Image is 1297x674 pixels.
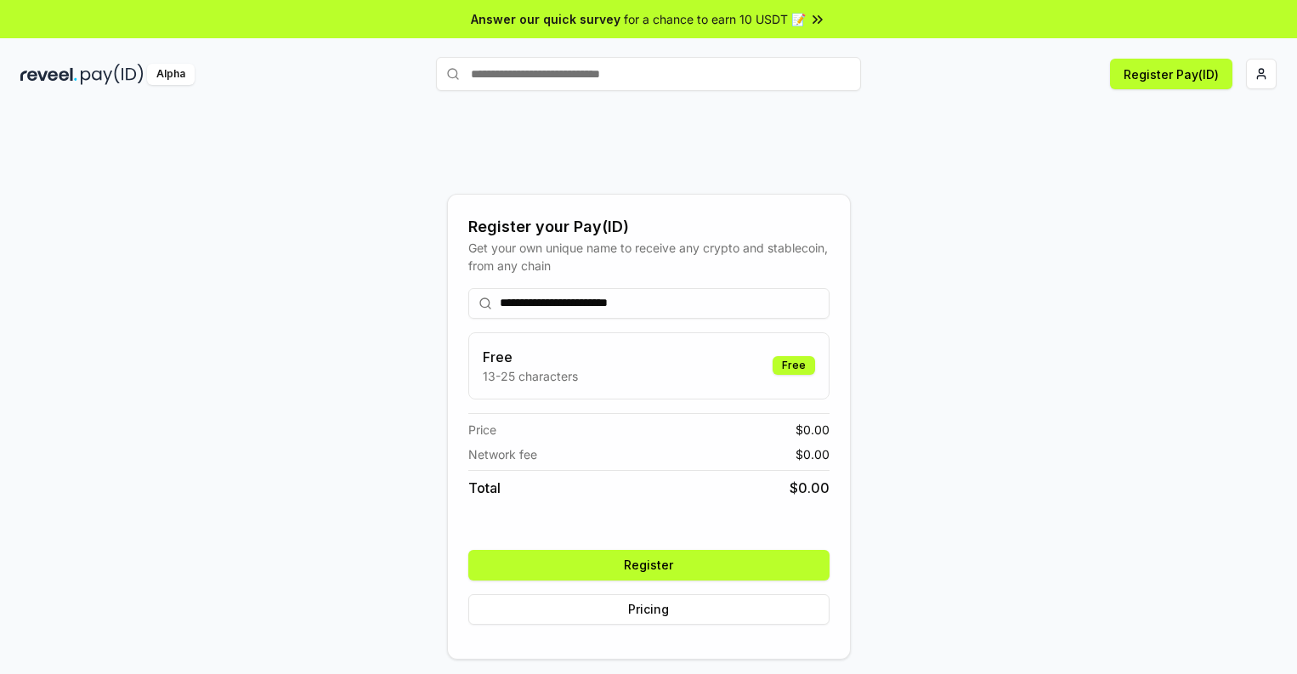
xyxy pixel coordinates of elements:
[20,64,77,85] img: reveel_dark
[468,421,496,439] span: Price
[790,478,830,498] span: $ 0.00
[796,421,830,439] span: $ 0.00
[468,239,830,275] div: Get your own unique name to receive any crypto and stablecoin, from any chain
[468,215,830,239] div: Register your Pay(ID)
[468,445,537,463] span: Network fee
[483,347,578,367] h3: Free
[1110,59,1232,89] button: Register Pay(ID)
[483,367,578,385] p: 13-25 characters
[147,64,195,85] div: Alpha
[468,594,830,625] button: Pricing
[468,550,830,581] button: Register
[773,356,815,375] div: Free
[468,478,501,498] span: Total
[81,64,144,85] img: pay_id
[796,445,830,463] span: $ 0.00
[471,10,620,28] span: Answer our quick survey
[624,10,806,28] span: for a chance to earn 10 USDT 📝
